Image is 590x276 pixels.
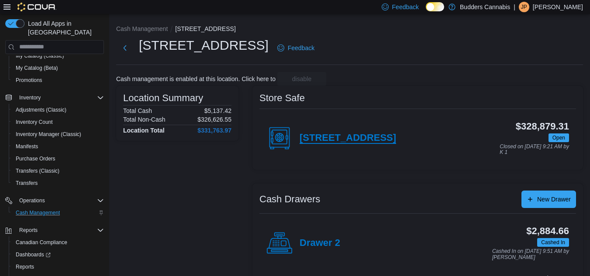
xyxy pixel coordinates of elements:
[292,75,311,83] span: disable
[16,131,81,138] span: Inventory Manager (Classic)
[12,153,104,164] span: Purchase Orders
[2,194,107,207] button: Operations
[12,63,104,73] span: My Catalog (Beta)
[116,39,134,57] button: Next
[12,178,104,188] span: Transfers
[16,92,44,103] button: Inventory
[116,24,583,35] nav: An example of EuiBreadcrumbs
[12,249,104,260] span: Dashboards
[9,140,107,153] button: Manifests
[277,72,326,86] button: disable
[123,127,165,134] h4: Location Total
[259,194,320,204] h3: Cash Drawers
[9,50,107,62] button: My Catalog (Classic)
[19,197,45,204] span: Operations
[9,249,107,261] a: Dashboards
[12,117,56,127] a: Inventory Count
[533,2,583,12] p: [PERSON_NAME]
[16,65,58,72] span: My Catalog (Beta)
[12,237,104,248] span: Canadian Compliance
[16,225,104,235] span: Reports
[16,52,64,59] span: My Catalog (Classic)
[392,3,419,11] span: Feedback
[123,107,152,114] h6: Total Cash
[12,262,104,272] span: Reports
[300,133,396,144] h4: [STREET_ADDRESS]
[12,166,63,176] a: Transfers (Classic)
[16,263,34,270] span: Reports
[12,75,46,85] a: Promotions
[19,227,38,234] span: Reports
[16,195,48,206] button: Operations
[514,2,515,12] p: |
[16,195,104,206] span: Operations
[16,77,42,84] span: Promotions
[9,116,107,128] button: Inventory Count
[426,2,444,11] input: Dark Mode
[12,262,38,272] a: Reports
[24,19,104,37] span: Load All Apps in [GEOGRAPHIC_DATA]
[16,106,66,113] span: Adjustments (Classic)
[19,94,41,101] span: Inventory
[9,236,107,249] button: Canadian Compliance
[197,116,231,123] p: $326,626.55
[9,165,107,177] button: Transfers (Classic)
[9,104,107,116] button: Adjustments (Classic)
[123,116,166,123] h6: Total Non-Cash
[12,178,41,188] a: Transfers
[9,207,107,219] button: Cash Management
[12,129,104,140] span: Inventory Manager (Classic)
[500,144,569,156] p: Closed on [DATE] 9:21 AM by K 1
[288,44,314,52] span: Feedback
[12,208,63,218] a: Cash Management
[16,251,51,258] span: Dashboards
[175,25,235,32] button: [STREET_ADDRESS]
[116,75,276,82] p: Cash management is enabled at this location. Click here to
[16,119,53,126] span: Inventory Count
[12,75,104,85] span: Promotions
[9,177,107,189] button: Transfers
[16,167,59,174] span: Transfers (Classic)
[526,226,569,236] h3: $2,884.66
[16,180,38,187] span: Transfers
[300,238,340,249] h4: Drawer 2
[16,143,38,150] span: Manifests
[549,133,569,142] span: Open
[12,129,85,140] a: Inventory Manager (Classic)
[516,121,569,132] h3: $328,879.31
[2,224,107,236] button: Reports
[197,127,231,134] h4: $331,763.97
[259,93,305,103] h3: Store Safe
[9,74,107,86] button: Promotions
[204,107,231,114] p: $5,137.42
[552,134,565,142] span: Open
[274,39,318,57] a: Feedback
[12,153,59,164] a: Purchase Orders
[12,117,104,127] span: Inventory Count
[12,208,104,218] span: Cash Management
[16,225,41,235] button: Reports
[541,239,565,246] span: Cashed In
[492,249,569,260] p: Cashed In on [DATE] 9:51 AM by [PERSON_NAME]
[17,3,56,11] img: Cova
[9,153,107,165] button: Purchase Orders
[116,25,168,32] button: Cash Management
[16,239,67,246] span: Canadian Compliance
[460,2,510,12] p: Budders Cannabis
[16,92,104,103] span: Inventory
[16,155,55,162] span: Purchase Orders
[123,93,203,103] h3: Location Summary
[12,63,62,73] a: My Catalog (Beta)
[521,191,576,208] button: New Drawer
[12,237,71,248] a: Canadian Compliance
[12,51,104,61] span: My Catalog (Classic)
[12,166,104,176] span: Transfers (Classic)
[9,62,107,74] button: My Catalog (Beta)
[521,2,527,12] span: JP
[139,37,269,54] h1: [STREET_ADDRESS]
[12,51,68,61] a: My Catalog (Classic)
[537,238,569,247] span: Cashed In
[12,249,54,260] a: Dashboards
[2,92,107,104] button: Inventory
